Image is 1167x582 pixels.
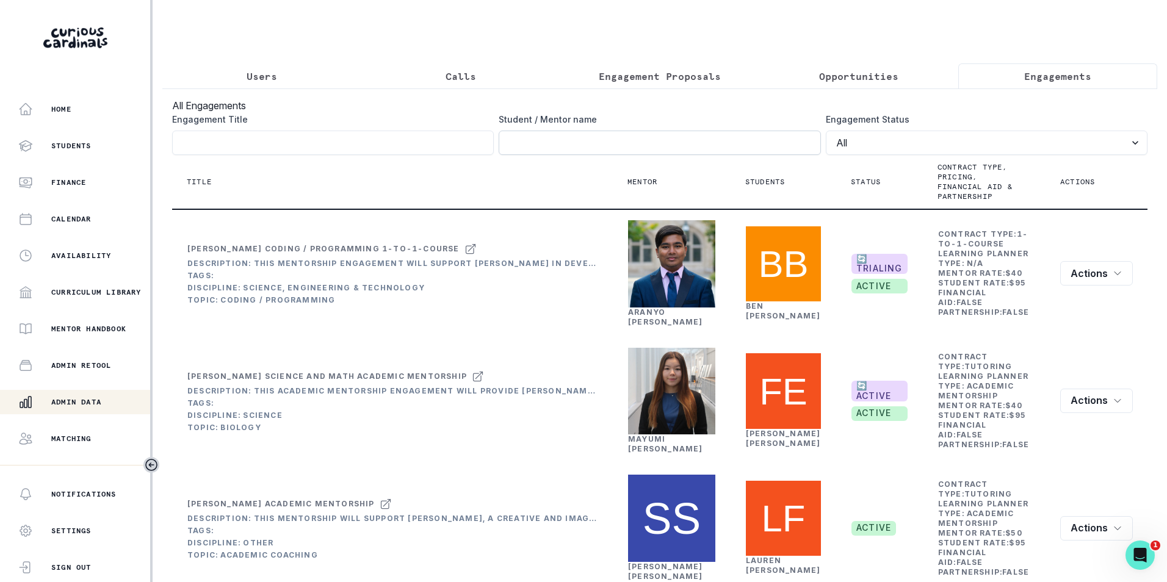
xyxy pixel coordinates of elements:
p: Contract type, pricing, financial aid & partnership [938,162,1016,201]
p: Actions [1060,177,1095,187]
b: Academic Mentorship [938,509,1014,528]
a: [PERSON_NAME] [PERSON_NAME] [746,429,821,448]
span: active [851,279,908,293]
span: active [851,521,896,536]
div: Topic: Coding / Programming [187,295,598,305]
a: Aranyo [PERSON_NAME] [628,307,703,326]
b: 1-to-1-course [938,229,1028,248]
p: Availability [51,251,111,260]
div: Topic: Academic Coaching [187,550,598,560]
p: Calls [446,69,476,84]
p: Finance [51,178,86,187]
div: Discipline: Science, Engineering & Technology [187,283,598,293]
span: 1 [1151,541,1160,550]
b: $ 40 [1005,268,1022,278]
div: Tags: [187,526,598,536]
td: Contract Type: Learning Planner Type: Mentor Rate: Student Rate: Financial Aid: Partnership: [938,479,1031,578]
p: Mentor Handbook [51,324,126,334]
div: Description: This mentorship engagement will support [PERSON_NAME] in developing his email filter... [187,259,598,268]
p: Status [851,177,881,187]
div: Discipline: Science [187,411,598,420]
p: Sign Out [51,562,92,572]
div: [PERSON_NAME] Science and Math Academic Mentorship [187,372,467,381]
p: Engagements [1024,69,1091,84]
p: Students [745,177,786,187]
td: Contract Type: Learning Planner Type: Mentor Rate: Student Rate: Financial Aid: Partnership: [938,229,1031,318]
p: Admin Data [51,397,101,407]
p: Mentor [627,177,657,187]
iframe: Intercom live chat [1125,541,1155,570]
p: Home [51,104,71,114]
button: Toggle sidebar [143,457,159,473]
button: row menu [1060,261,1133,286]
h3: All Engagements [172,98,1147,113]
p: Settings [51,526,92,536]
img: Curious Cardinals Logo [43,27,107,48]
a: Mayumi [PERSON_NAME] [628,434,703,453]
b: N/A [967,259,984,268]
div: Topic: Biology [187,423,598,433]
div: Tags: [187,398,598,408]
a: Lauren [PERSON_NAME] [746,556,821,575]
b: $ 95 [1009,411,1026,420]
b: $ 95 [1009,538,1026,547]
label: Engagement Status [826,113,1140,126]
b: tutoring [964,489,1013,498]
p: Title [187,177,212,187]
span: active [851,406,908,421]
label: Student / Mentor name [499,113,813,126]
p: Engagement Proposals [599,69,721,84]
p: Notifications [51,489,117,499]
button: row menu [1060,516,1133,541]
b: Academic Mentorship [938,381,1014,400]
b: $ 40 [1005,401,1022,410]
p: Curriculum Library [51,287,142,297]
b: false [956,430,983,439]
b: $ 50 [1005,528,1022,537]
div: Tags: [187,271,598,281]
button: row menu [1060,389,1133,413]
label: Engagement Title [172,113,486,126]
b: false [956,558,983,567]
b: false [1002,307,1029,317]
p: Users [247,69,277,84]
div: Description: This mentorship will support [PERSON_NAME], a creative and imaginative 7th grader at... [187,514,598,523]
p: Students [51,141,92,151]
p: Matching [51,434,92,444]
div: Discipline: Other [187,538,598,548]
td: Contract Type: Learning Planner Type: Mentor Rate: Student Rate: Financial Aid: Partnership: [938,351,1031,450]
b: $ 95 [1009,278,1026,287]
a: Ben [PERSON_NAME] [746,301,821,320]
span: 🔄 TRIALING [851,254,908,275]
a: [PERSON_NAME] [PERSON_NAME] [628,562,703,581]
span: 🔄 ACTIVE [851,381,908,401]
b: false [1002,567,1029,577]
div: [PERSON_NAME] Coding / Programming 1-to-1-course [187,244,460,254]
div: [PERSON_NAME] Academic Mentorship [187,499,375,509]
b: false [1002,440,1029,449]
p: Calendar [51,214,92,224]
p: Opportunities [819,69,898,84]
b: tutoring [964,362,1013,371]
b: false [956,298,983,307]
div: Description: This Academic Mentorship engagement will provide [PERSON_NAME] with support in 9th g... [187,386,598,396]
p: Admin Retool [51,361,111,370]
